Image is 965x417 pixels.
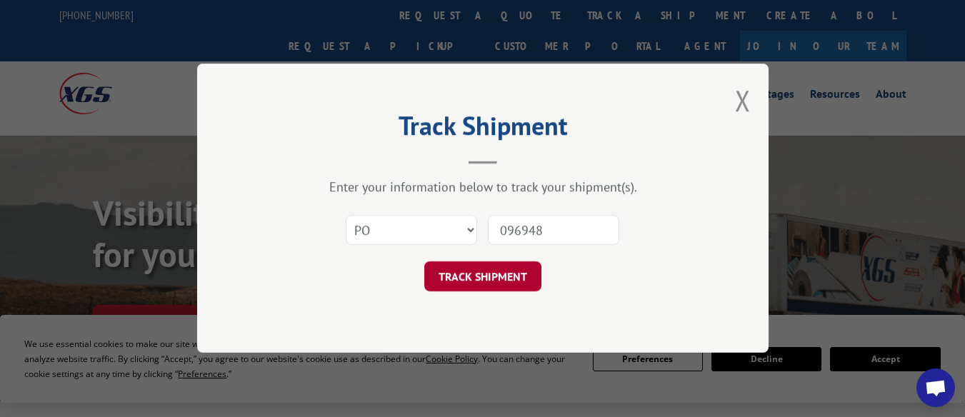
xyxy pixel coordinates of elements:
[735,81,751,119] button: Close modal
[916,368,955,407] div: Open chat
[488,216,619,246] input: Number(s)
[269,116,697,143] h2: Track Shipment
[424,262,541,292] button: TRACK SHIPMENT
[269,179,697,196] div: Enter your information below to track your shipment(s).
